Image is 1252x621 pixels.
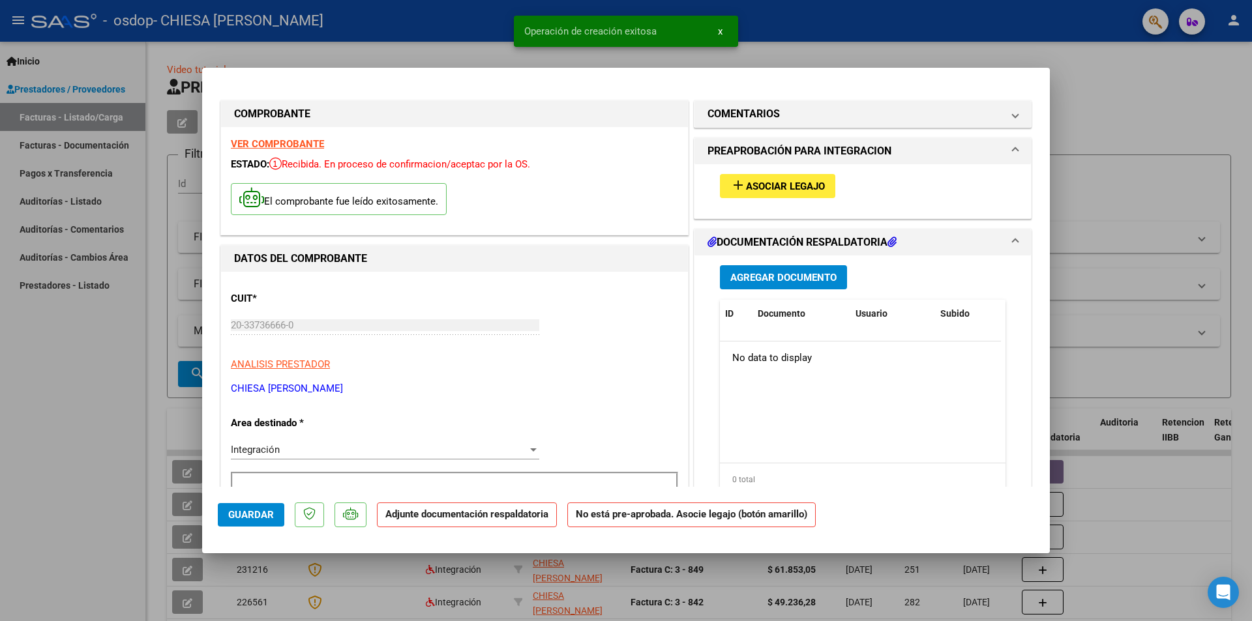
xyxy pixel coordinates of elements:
[935,300,1000,328] datatable-header-cell: Subido
[228,509,274,521] span: Guardar
[694,101,1031,127] mat-expansion-panel-header: COMENTARIOS
[234,252,367,265] strong: DATOS DEL COMPROBANTE
[231,358,330,370] span: ANALISIS PRESTADOR
[758,308,805,319] span: Documento
[231,381,678,396] p: CHIESA [PERSON_NAME]
[850,300,935,328] datatable-header-cell: Usuario
[231,138,324,150] a: VER COMPROBANTE
[708,143,891,159] h1: PREAPROBACIÓN PARA INTEGRACION
[708,106,780,122] h1: COMENTARIOS
[753,300,850,328] datatable-header-cell: Documento
[1000,300,1066,328] datatable-header-cell: Acción
[720,265,847,289] button: Agregar Documento
[694,229,1031,255] mat-expansion-panel-header: DOCUMENTACIÓN RESPALDATORIA
[708,235,897,250] h1: DOCUMENTACIÓN RESPALDATORIA
[730,272,837,283] span: Agregar Documento
[720,300,753,328] datatable-header-cell: ID
[234,108,310,120] strong: COMPROBANTE
[694,255,1031,526] div: DOCUMENTACIÓN RESPALDATORIA
[385,508,548,520] strong: Adjunte documentación respaldatoria
[720,463,1006,496] div: 0 total
[856,308,887,319] span: Usuario
[940,308,970,319] span: Subido
[694,138,1031,164] mat-expansion-panel-header: PREAPROBACIÓN PARA INTEGRACION
[1208,577,1239,608] div: Open Intercom Messenger
[718,25,723,37] span: x
[708,20,733,43] button: x
[720,174,835,198] button: Asociar Legajo
[746,181,825,192] span: Asociar Legajo
[730,177,746,193] mat-icon: add
[567,502,816,528] strong: No está pre-aprobada. Asocie legajo (botón amarillo)
[720,341,1001,374] div: No data to display
[694,164,1031,218] div: PREAPROBACIÓN PARA INTEGRACION
[725,308,734,319] span: ID
[218,503,284,527] button: Guardar
[269,158,530,170] span: Recibida. En proceso de confirmacion/aceptac por la OS.
[231,291,365,306] p: CUIT
[231,158,269,170] span: ESTADO:
[524,25,657,38] span: Operación de creación exitosa
[231,183,447,215] p: El comprobante fue leído exitosamente.
[231,416,365,431] p: Area destinado *
[231,444,280,455] span: Integración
